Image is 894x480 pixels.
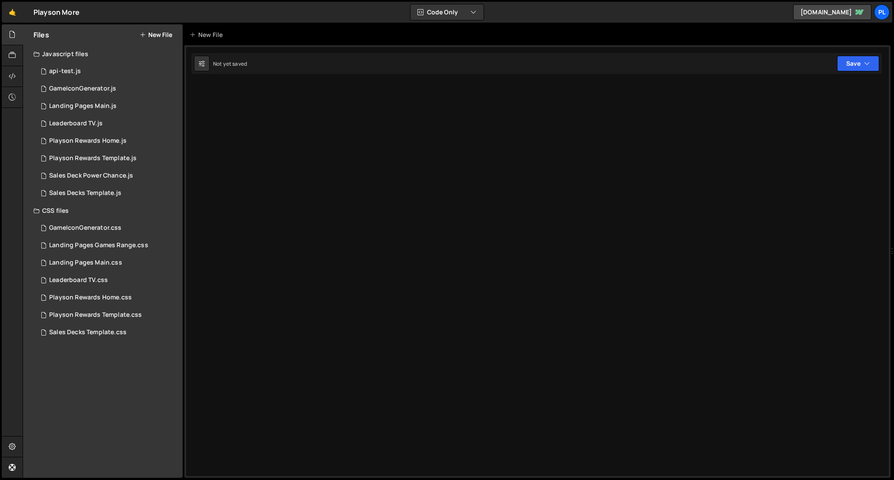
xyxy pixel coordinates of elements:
[33,185,183,202] div: 15074/39399.js
[33,272,183,289] div: 15074/39405.css
[49,311,142,319] div: Playson Rewards Template.css
[140,31,172,38] button: New File
[49,172,133,180] div: Sales Deck Power Chance.js
[33,306,183,324] div: 15074/39396.css
[49,294,132,302] div: Playson Rewards Home.css
[49,67,81,75] div: api-test.js
[49,224,121,232] div: GameIconGenerator.css
[33,289,183,306] div: 15074/39402.css
[213,60,247,67] div: Not yet saved
[837,56,879,71] button: Save
[49,137,127,145] div: Playson Rewards Home.js
[33,237,183,254] div: 15074/39401.css
[33,167,183,185] div: 15074/40743.js
[874,4,890,20] a: pl
[33,254,183,272] div: 15074/39400.css
[33,219,183,237] div: 15074/41113.css
[2,2,23,23] a: 🤙
[33,30,49,40] h2: Files
[33,7,80,17] div: Playson More
[23,45,183,63] div: Javascript files
[49,189,121,197] div: Sales Decks Template.js
[793,4,871,20] a: [DOMAIN_NAME]
[33,115,183,132] div: 15074/39404.js
[33,324,183,341] div: 15074/39398.css
[49,102,117,110] div: Landing Pages Main.js
[33,150,183,167] div: 15074/39397.js
[49,259,122,267] div: Landing Pages Main.css
[23,202,183,219] div: CSS files
[33,80,183,97] div: 15074/40030.js
[49,329,127,336] div: Sales Decks Template.css
[49,154,137,162] div: Playson Rewards Template.js
[33,97,183,115] div: 15074/39395.js
[190,30,226,39] div: New File
[49,276,108,284] div: Leaderboard TV.css
[49,120,103,128] div: Leaderboard TV.js
[33,63,183,80] div: 15074/45984.js
[33,132,183,150] div: 15074/39403.js
[49,242,148,249] div: Landing Pages Games Range.css
[410,4,484,20] button: Code Only
[49,85,116,93] div: GameIconGenerator.js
